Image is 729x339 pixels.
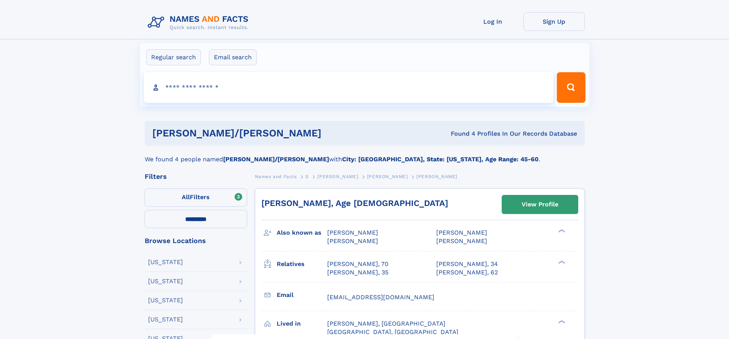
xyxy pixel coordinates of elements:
div: ❯ [556,229,566,234]
span: [PERSON_NAME] [436,229,487,236]
a: Names and Facts [255,172,297,181]
div: ❯ [556,260,566,264]
span: [GEOGRAPHIC_DATA], [GEOGRAPHIC_DATA] [327,328,458,336]
div: [US_STATE] [148,316,183,323]
label: Email search [209,49,257,65]
div: Filters [145,173,247,180]
span: [PERSON_NAME] [367,174,408,179]
label: Filters [145,188,247,207]
a: [PERSON_NAME], 62 [436,268,498,277]
label: Regular search [146,49,201,65]
h3: Relatives [277,258,327,271]
a: [PERSON_NAME], 70 [327,260,388,268]
div: Browse Locations [145,237,247,244]
span: [PERSON_NAME], [GEOGRAPHIC_DATA] [327,320,445,327]
span: [PERSON_NAME] [327,229,378,236]
a: Log In [462,12,524,31]
span: [PERSON_NAME] [327,237,378,245]
a: Sign Up [524,12,585,31]
span: [PERSON_NAME] [317,174,358,179]
a: [PERSON_NAME] [317,172,358,181]
div: ❯ [556,319,566,324]
span: All [182,193,190,201]
img: Logo Names and Facts [145,12,255,33]
span: S [305,174,309,179]
a: [PERSON_NAME], 35 [327,268,388,277]
a: S [305,172,309,181]
div: View Profile [522,196,558,213]
h3: Lived in [277,317,327,330]
a: [PERSON_NAME] [367,172,408,181]
div: [US_STATE] [148,259,183,265]
span: [PERSON_NAME] [416,174,457,179]
div: We found 4 people named with . [145,146,585,164]
span: [EMAIL_ADDRESS][DOMAIN_NAME] [327,294,434,301]
span: [PERSON_NAME] [436,237,487,245]
h3: Email [277,289,327,302]
h1: [PERSON_NAME]/[PERSON_NAME] [152,128,386,138]
b: [PERSON_NAME]/[PERSON_NAME] [223,156,329,163]
div: [US_STATE] [148,297,183,303]
a: [PERSON_NAME], 34 [436,260,498,268]
b: City: [GEOGRAPHIC_DATA], State: [US_STATE], Age Range: 45-60 [342,156,538,163]
button: Search Button [557,72,585,103]
h3: Also known as [277,226,327,239]
div: Found 4 Profiles In Our Records Database [386,130,577,138]
div: [US_STATE] [148,278,183,284]
a: View Profile [502,195,578,214]
input: search input [144,72,554,103]
a: [PERSON_NAME], Age [DEMOGRAPHIC_DATA] [261,198,448,208]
